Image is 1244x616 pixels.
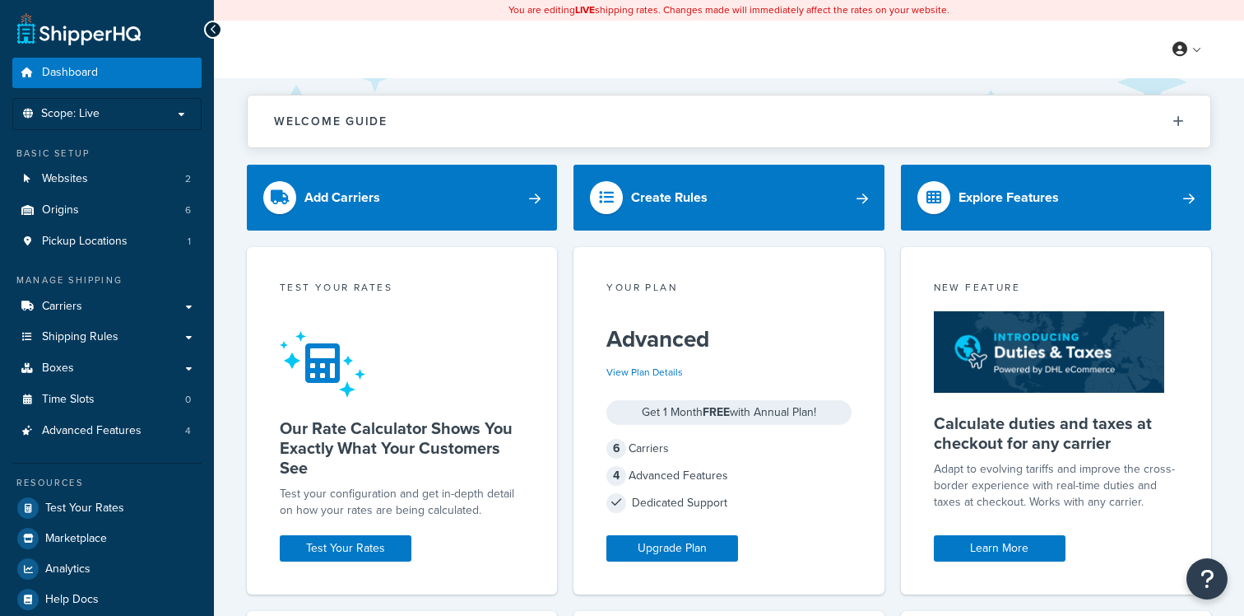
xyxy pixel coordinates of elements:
[280,418,524,478] h5: Our Rate Calculator Shows You Exactly What Your Customers See
[12,164,202,194] a: Websites2
[42,424,142,438] span: Advanced Features
[606,326,851,352] h5: Advanced
[45,502,124,516] span: Test Your Rates
[606,439,626,459] span: 6
[280,486,524,519] div: Test your configuration and get in-depth detail on how your rates are being calculated.
[606,437,851,460] div: Carriers
[12,147,202,161] div: Basic Setup
[934,535,1065,562] a: Learn More
[185,424,191,438] span: 4
[606,365,683,380] a: View Plan Details
[42,300,82,314] span: Carriers
[12,416,202,446] a: Advanced Features4
[12,385,202,415] a: Time Slots0
[45,562,91,576] span: Analytics
[606,400,851,425] div: Get 1 Month with Annual Plan!
[12,164,202,194] li: Websites
[12,322,202,352] a: Shipping Rules
[12,226,202,257] a: Pickup Locations1
[12,226,202,257] li: Pickup Locations
[280,280,524,299] div: Test your rates
[185,203,191,217] span: 6
[185,172,191,186] span: 2
[42,362,74,376] span: Boxes
[631,186,708,209] div: Create Rules
[1186,558,1228,600] button: Open Resource Center
[12,476,202,490] div: Resources
[42,203,79,217] span: Origins
[41,107,100,121] span: Scope: Live
[185,393,191,407] span: 0
[934,461,1178,511] p: Adapt to evolving tariffs and improve the cross-border experience with real-time duties and taxes...
[12,493,202,523] a: Test Your Rates
[247,165,557,231] a: Add Carriers
[12,385,202,415] li: Time Slots
[42,172,88,186] span: Websites
[934,280,1178,299] div: New Feature
[12,353,202,384] a: Boxes
[901,165,1211,231] a: Explore Features
[188,235,191,249] span: 1
[280,535,411,562] a: Test Your Rates
[12,554,202,584] a: Analytics
[606,535,738,562] a: Upgrade Plan
[934,413,1178,453] h5: Calculate duties and taxes at checkout for any carrier
[42,66,98,80] span: Dashboard
[274,115,388,128] h2: Welcome Guide
[606,280,851,299] div: Your Plan
[42,393,95,407] span: Time Slots
[45,593,99,607] span: Help Docs
[42,235,128,249] span: Pickup Locations
[12,416,202,446] li: Advanced Features
[45,532,107,546] span: Marketplace
[573,165,884,231] a: Create Rules
[12,58,202,88] a: Dashboard
[959,186,1059,209] div: Explore Features
[12,292,202,322] a: Carriers
[12,195,202,226] a: Origins6
[304,186,380,209] div: Add Carriers
[12,195,202,226] li: Origins
[606,464,851,488] div: Advanced Features
[42,330,118,344] span: Shipping Rules
[12,524,202,553] a: Marketplace
[248,96,1210,147] button: Welcome Guide
[606,492,851,515] div: Dedicated Support
[606,466,626,486] span: 4
[12,585,202,614] a: Help Docs
[703,404,730,421] strong: FREE
[575,2,595,17] b: LIVE
[12,273,202,287] div: Manage Shipping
